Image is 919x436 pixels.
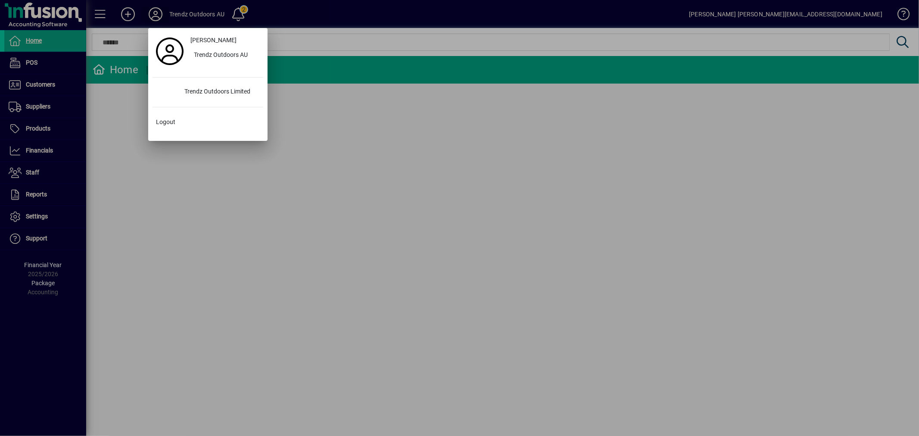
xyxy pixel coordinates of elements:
button: Logout [153,114,263,130]
span: [PERSON_NAME] [190,36,237,45]
button: Trendz Outdoors AU [187,48,263,63]
button: Trendz Outdoors Limited [153,84,263,100]
span: Logout [156,118,175,127]
div: Trendz Outdoors Limited [178,84,263,100]
a: Profile [153,44,187,59]
a: [PERSON_NAME] [187,32,263,48]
